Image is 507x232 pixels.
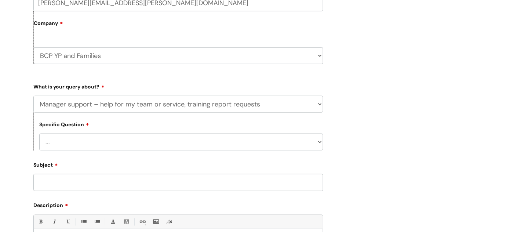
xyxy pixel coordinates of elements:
[33,81,323,90] label: What is your query about?
[63,217,72,226] a: Underline(Ctrl-U)
[92,217,102,226] a: 1. Ordered List (Ctrl-Shift-8)
[108,217,117,226] a: Font Color
[122,217,131,226] a: Back Color
[36,217,45,226] a: Bold (Ctrl-B)
[165,217,174,226] a: Remove formatting (Ctrl-\)
[34,18,323,34] label: Company
[33,200,323,209] label: Description
[138,217,147,226] a: Link
[50,217,59,226] a: Italic (Ctrl-I)
[33,159,323,168] label: Subject
[151,217,160,226] a: Insert Image...
[79,217,88,226] a: • Unordered List (Ctrl-Shift-7)
[39,120,89,128] label: Specific Question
